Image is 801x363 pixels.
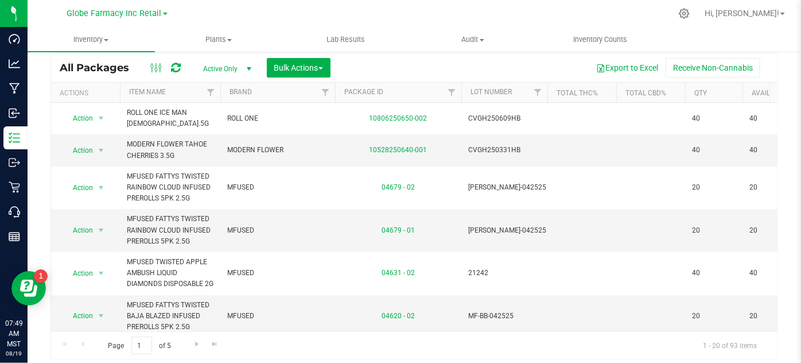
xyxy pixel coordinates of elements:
[9,58,20,69] inline-svg: Analytics
[536,28,664,52] a: Inventory Counts
[9,107,20,119] inline-svg: Inbound
[382,183,415,191] a: 04679 - 02
[11,271,46,306] iframe: Resource center
[9,181,20,193] inline-svg: Retail
[127,257,213,290] span: MFUSED TWISTED APPLE AMBUSH LIQUID DIAMONDS DISPOSABLE 2G
[67,9,162,18] span: Globe Farmacy Inc Retail
[692,113,736,124] span: 40
[282,28,410,52] a: Lab Results
[230,88,252,96] a: Brand
[692,268,736,279] span: 40
[227,268,328,279] span: MFUSED
[63,180,94,196] span: Action
[749,182,793,193] span: 20
[468,268,541,279] span: 21242
[370,146,427,154] a: 10528250640-001
[94,110,108,126] span: select
[370,114,427,122] a: 10806250650-002
[274,63,323,72] span: Bulk Actions
[63,308,94,324] span: Action
[207,337,223,352] a: Go to the last page
[468,182,546,193] span: [PERSON_NAME]-042525
[692,225,736,236] span: 20
[127,107,213,129] span: ROLL ONE ICE MAN [DEMOGRAPHIC_DATA].5G
[34,269,48,283] iframe: Resource center unread badge
[752,89,786,97] a: Available
[98,337,181,354] span: Page of 5
[9,157,20,168] inline-svg: Outbound
[94,222,108,238] span: select
[94,308,108,324] span: select
[131,337,152,354] input: 1
[692,145,736,156] span: 40
[344,88,383,96] a: Package ID
[468,225,546,236] span: [PERSON_NAME]-042525
[63,222,94,238] span: Action
[558,34,643,45] span: Inventory Counts
[155,28,282,52] a: Plants
[694,337,766,354] span: 1 - 20 of 93 items
[382,226,415,234] a: 04679 - 01
[127,171,213,204] span: MFUSED FATTYS TWISTED RAINBOW CLOUD INFUSED PREROLLS 5PK 2.5G
[311,34,380,45] span: Lab Results
[9,206,20,218] inline-svg: Call Center
[9,231,20,242] inline-svg: Reports
[528,83,547,102] a: Filter
[749,225,793,236] span: 20
[127,300,213,333] span: MFUSED FATTYS TWISTED BAJA BLAZED INFUSED PREROLLS 5PK 2.5G
[9,83,20,94] inline-svg: Manufacturing
[94,180,108,196] span: select
[28,34,155,45] span: Inventory
[5,349,22,358] p: 08/19
[382,312,415,320] a: 04620 - 02
[227,145,328,156] span: MODERN FLOWER
[5,318,22,349] p: 07:49 AM MST
[468,113,541,124] span: CVGH250609HB
[749,145,793,156] span: 40
[127,139,213,161] span: MODERN FLOWER TAHOE CHERRIES 3.5G
[749,268,793,279] span: 40
[666,58,760,78] button: Receive Non-Cannabis
[188,337,205,352] a: Go to the next page
[227,113,328,124] span: ROLL ONE
[267,58,330,78] button: Bulk Actions
[227,182,328,193] span: MFUSED
[201,83,220,102] a: Filter
[471,88,512,96] a: Lot Number
[9,33,20,45] inline-svg: Dashboard
[468,145,541,156] span: CVGH250331HB
[625,89,666,97] a: Total CBD%
[409,28,536,52] a: Audit
[557,89,598,97] a: Total THC%
[316,83,335,102] a: Filter
[749,311,793,322] span: 20
[442,83,461,102] a: Filter
[227,225,328,236] span: MFUSED
[94,265,108,281] span: select
[94,142,108,159] span: select
[60,61,141,74] span: All Packages
[63,142,94,159] span: Action
[749,113,793,124] span: 40
[692,311,736,322] span: 20
[468,311,541,322] span: MF-BB-042525
[694,89,707,97] a: Qty
[692,182,736,193] span: 20
[28,28,155,52] a: Inventory
[129,88,166,96] a: Item Name
[410,34,536,45] span: Audit
[9,132,20,144] inline-svg: Inventory
[589,58,666,78] button: Export to Excel
[705,9,779,18] span: Hi, [PERSON_NAME]!
[127,214,213,247] span: MFUSED FATTYS TWISTED RAINBOW CLOUD INFUSED PREROLLS 5PK 2.5G
[382,269,415,277] a: 04631 - 02
[677,8,691,19] div: Manage settings
[63,265,94,281] span: Action
[227,311,328,322] span: MFUSED
[63,110,94,126] span: Action
[60,89,115,97] div: Actions
[155,34,282,45] span: Plants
